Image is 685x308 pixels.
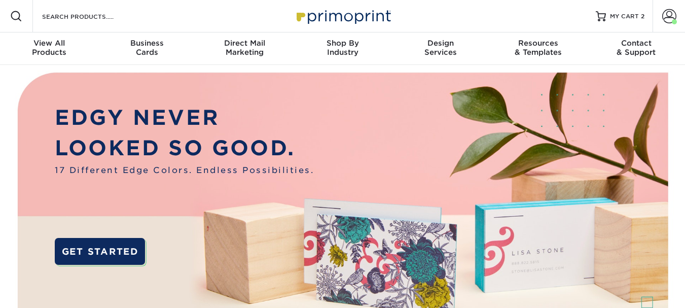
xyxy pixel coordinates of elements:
[587,32,685,65] a: Contact& Support
[610,12,639,21] span: MY CART
[98,39,196,48] span: Business
[391,32,489,65] a: DesignServices
[98,39,196,57] div: Cards
[489,39,587,57] div: & Templates
[55,164,314,176] span: 17 Different Edge Colors. Endless Possibilities.
[391,39,489,57] div: Services
[294,32,391,65] a: Shop ByIndustry
[489,39,587,48] span: Resources
[641,13,644,20] span: 2
[55,238,145,265] a: GET STARTED
[292,5,393,27] img: Primoprint
[55,133,314,164] p: LOOKED SO GOOD.
[294,39,391,57] div: Industry
[196,39,294,57] div: Marketing
[587,39,685,48] span: Contact
[489,32,587,65] a: Resources& Templates
[294,39,391,48] span: Shop By
[41,10,140,22] input: SEARCH PRODUCTS.....
[196,39,294,48] span: Direct Mail
[587,39,685,57] div: & Support
[98,32,196,65] a: BusinessCards
[196,32,294,65] a: Direct MailMarketing
[391,39,489,48] span: Design
[55,102,314,133] p: EDGY NEVER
